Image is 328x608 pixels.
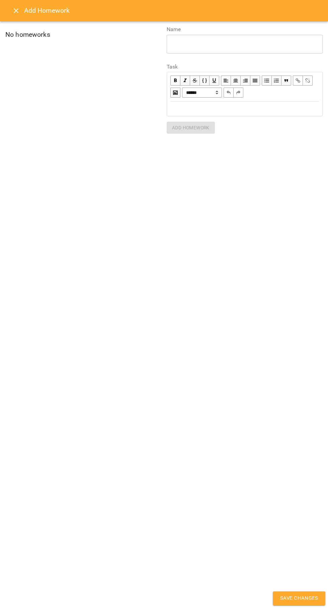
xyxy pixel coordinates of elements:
[303,76,313,86] button: Remove Link
[200,76,210,86] button: Monospace
[210,76,219,86] button: Underline
[170,88,180,98] button: Image
[167,102,322,116] div: Edit text
[24,5,70,16] h6: Add Homework
[167,64,323,70] label: Task
[221,76,231,86] button: Align Left
[182,88,222,98] span: Normal
[262,76,272,86] button: UL
[5,29,161,40] h6: No homeworks
[190,76,200,86] button: Strikethrough
[293,76,303,86] button: Link
[280,594,318,603] span: Save Changes
[234,88,243,98] button: Redo
[273,591,325,605] button: Save Changes
[281,76,291,86] button: Blockquote
[224,88,234,98] button: Undo
[250,76,260,86] button: Align Justify
[182,88,222,98] select: Block type
[231,76,241,86] button: Align Center
[180,76,190,86] button: Italic
[272,76,281,86] button: OL
[167,27,323,32] label: Name
[241,76,250,86] button: Align Right
[8,3,24,19] button: Close
[170,76,180,86] button: Bold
